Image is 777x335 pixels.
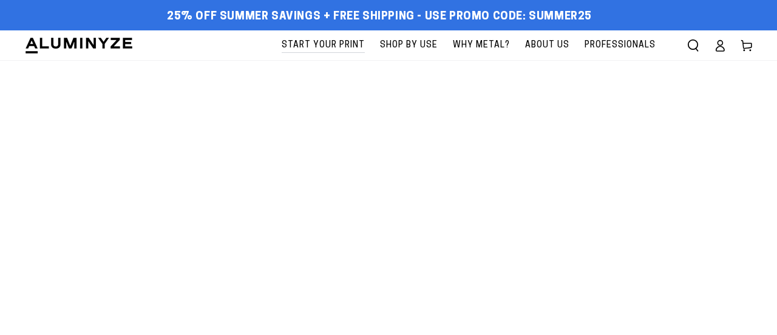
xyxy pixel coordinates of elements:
a: Shop By Use [374,30,444,60]
span: Why Metal? [453,38,510,53]
a: About Us [519,30,575,60]
span: Shop By Use [380,38,438,53]
img: Aluminyze [24,36,134,55]
span: 25% off Summer Savings + Free Shipping - Use Promo Code: SUMMER25 [167,10,592,24]
a: Professionals [579,30,662,60]
summary: Search our site [680,32,707,59]
span: Start Your Print [282,38,365,53]
span: Professionals [585,38,656,53]
a: Start Your Print [276,30,371,60]
a: Why Metal? [447,30,516,60]
span: About Us [525,38,569,53]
